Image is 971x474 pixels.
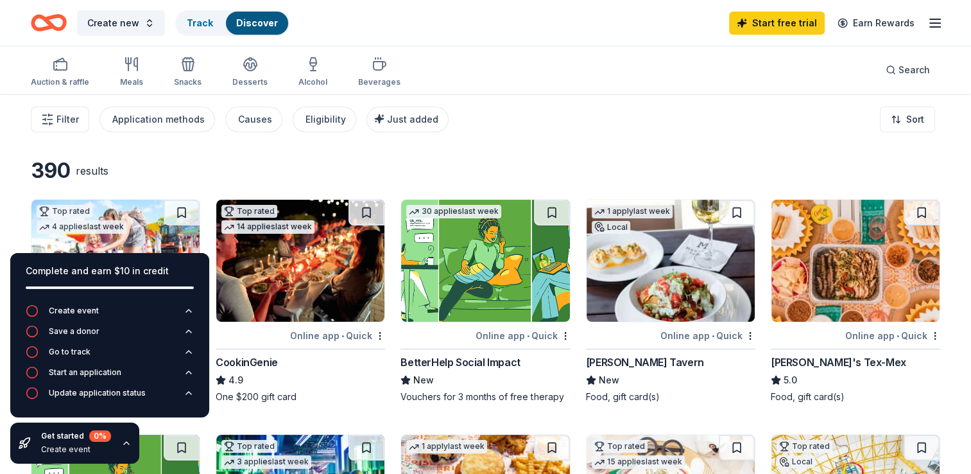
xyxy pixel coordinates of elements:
[830,12,922,35] a: Earn Rewards
[76,163,108,179] div: results
[387,114,438,125] span: Just added
[41,430,111,442] div: Get started
[221,440,277,453] div: Top rated
[366,107,449,132] button: Just added
[771,200,940,322] img: Image for Chuy's Tex-Mex
[232,51,268,94] button: Desserts
[112,112,205,127] div: Application methods
[592,205,673,218] div: 1 apply last week
[49,388,146,398] div: Update application status
[586,391,755,403] div: Food, gift card(s)
[26,387,194,407] button: Update application status
[99,107,215,132] button: Application methods
[341,331,344,341] span: •
[305,112,346,127] div: Eligibility
[777,455,815,468] div: Local
[400,391,570,403] div: Vouchers for 3 months of free therapy
[401,200,569,322] img: Image for BetterHelp Social Impact
[77,10,165,36] button: Create new
[587,200,755,322] img: Image for Marlow's Tavern
[586,199,755,403] a: Image for Marlow's Tavern1 applylast weekLocalOnline app•Quick[PERSON_NAME] TavernNewFood, gift c...
[31,107,89,132] button: Filter
[771,355,906,370] div: [PERSON_NAME]'s Tex-Mex
[400,355,520,370] div: BetterHelp Social Impact
[527,331,529,341] span: •
[31,8,67,38] a: Home
[784,373,797,388] span: 5.0
[406,440,487,453] div: 1 apply last week
[771,391,940,403] div: Food, gift card(s)
[221,205,277,218] div: Top rated
[771,199,940,403] a: Image for Chuy's Tex-MexOnline app•Quick[PERSON_NAME]'s Tex-Mex5.0Food, gift card(s)
[56,112,79,127] span: Filter
[225,107,282,132] button: Causes
[413,373,434,388] span: New
[221,455,311,469] div: 3 applies last week
[228,373,243,388] span: 4.9
[216,199,385,403] a: Image for CookinGenieTop rated14 applieslast weekOnline app•QuickCookinGenie4.9One $200 gift card
[221,220,314,234] div: 14 applies last week
[49,326,99,337] div: Save a donor
[898,62,930,78] span: Search
[592,221,630,234] div: Local
[26,304,194,325] button: Create event
[358,77,400,87] div: Beverages
[187,17,213,28] a: Track
[174,77,202,87] div: Snacks
[298,77,327,87] div: Alcohol
[31,77,89,87] div: Auction & raffle
[599,373,619,388] span: New
[216,355,278,370] div: CookinGenie
[49,347,90,357] div: Go to track
[897,331,899,341] span: •
[238,112,272,127] div: Causes
[49,306,99,316] div: Create event
[293,107,356,132] button: Eligibility
[406,205,501,218] div: 30 applies last week
[87,15,139,31] span: Create new
[358,51,400,94] button: Beverages
[236,17,278,28] a: Discover
[729,12,825,35] a: Start free trial
[120,51,143,94] button: Meals
[31,51,89,94] button: Auction & raffle
[120,77,143,87] div: Meals
[712,331,714,341] span: •
[298,51,327,94] button: Alcohol
[592,440,648,453] div: Top rated
[37,220,126,234] div: 4 applies last week
[89,430,111,442] div: 0 %
[26,346,194,366] button: Go to track
[31,158,71,184] div: 390
[880,107,935,132] button: Sort
[174,51,202,94] button: Snacks
[26,366,194,387] button: Start an application
[290,328,385,344] div: Online app Quick
[906,112,924,127] span: Sort
[777,440,832,453] div: Top rated
[26,325,194,346] button: Save a donor
[476,328,571,344] div: Online app Quick
[845,328,940,344] div: Online app Quick
[586,355,704,370] div: [PERSON_NAME] Tavern
[175,10,289,36] button: TrackDiscover
[216,200,384,322] img: Image for CookinGenie
[49,367,121,378] div: Start an application
[26,263,194,279] div: Complete and earn $10 in credit
[875,57,940,83] button: Search
[232,77,268,87] div: Desserts
[37,205,92,218] div: Top rated
[41,444,111,455] div: Create event
[400,199,570,403] a: Image for BetterHelp Social Impact30 applieslast weekOnline app•QuickBetterHelp Social ImpactNewV...
[31,199,200,403] a: Image for Crayola Experience (Orlando)Top rated4 applieslast weekOnline app•QuickCrayola Experien...
[660,328,755,344] div: Online app Quick
[592,455,685,469] div: 15 applies last week
[216,391,385,403] div: One $200 gift card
